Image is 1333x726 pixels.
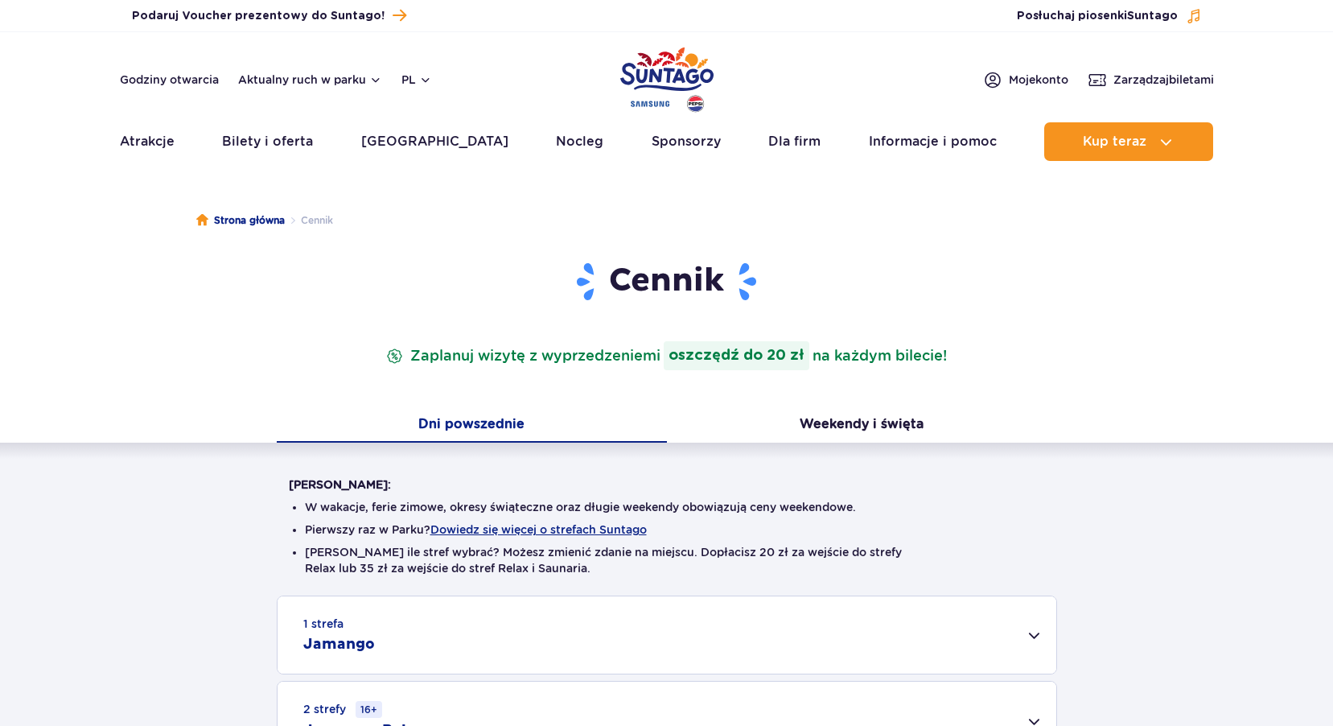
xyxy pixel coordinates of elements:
a: Podaruj Voucher prezentowy do Suntago! [132,5,406,27]
span: Podaruj Voucher prezentowy do Suntago! [132,8,385,24]
a: Informacje i pomoc [869,122,997,161]
p: Zaplanuj wizytę z wyprzedzeniem na każdym bilecie! [383,341,950,370]
button: pl [401,72,432,88]
a: Park of Poland [620,40,714,114]
small: 1 strefa [303,616,344,632]
li: [PERSON_NAME] ile stref wybrać? Możesz zmienić zdanie na miejscu. Dopłacisz 20 zł za wejście do s... [305,544,1029,576]
button: Aktualny ruch w parku [238,73,382,86]
button: Dowiedz się więcej o strefach Suntago [430,523,647,536]
li: Pierwszy raz w Parku? [305,522,1029,538]
span: Zarządzaj biletami [1113,72,1214,88]
small: 2 strefy [303,701,382,718]
a: Dla firm [768,122,821,161]
a: Sponsorzy [652,122,721,161]
a: Godziny otwarcia [120,72,219,88]
span: Posłuchaj piosenki [1017,8,1178,24]
a: Mojekonto [983,70,1068,89]
strong: oszczędź do 20 zł [664,341,809,370]
a: Nocleg [556,122,603,161]
span: Moje konto [1009,72,1068,88]
small: 16+ [356,701,382,718]
button: Weekendy i święta [667,409,1057,443]
a: [GEOGRAPHIC_DATA] [361,122,508,161]
button: Posłuchaj piosenkiSuntago [1017,8,1202,24]
h1: Cennik [289,261,1045,303]
button: Dni powszednie [277,409,667,443]
span: Kup teraz [1083,134,1146,149]
li: Cennik [285,212,333,229]
strong: [PERSON_NAME]: [289,478,391,491]
h2: Jamango [303,635,375,654]
a: Zarządzajbiletami [1088,70,1214,89]
a: Atrakcje [120,122,175,161]
a: Bilety i oferta [222,122,313,161]
button: Kup teraz [1044,122,1213,161]
a: Strona główna [196,212,285,229]
li: W wakacje, ferie zimowe, okresy świąteczne oraz długie weekendy obowiązują ceny weekendowe. [305,499,1029,515]
span: Suntago [1127,10,1178,22]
